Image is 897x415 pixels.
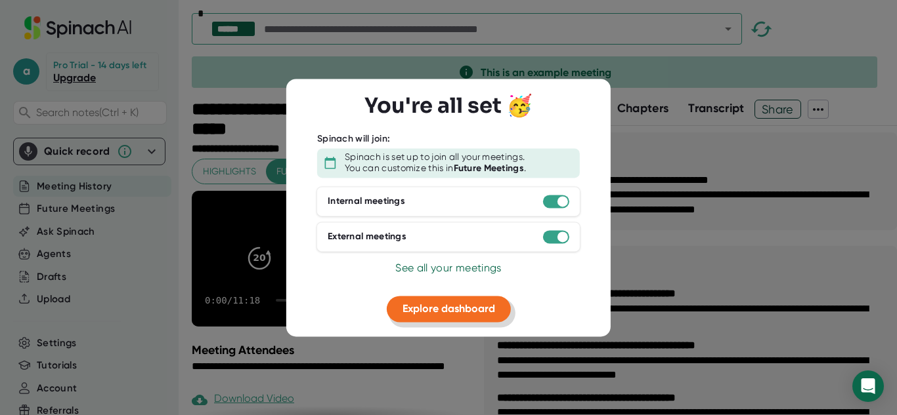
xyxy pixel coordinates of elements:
[345,151,525,163] div: Spinach is set up to join all your meetings.
[395,260,501,276] button: See all your meetings
[345,163,526,174] div: You can customize this in .
[403,302,495,315] span: Explore dashboard
[852,370,884,402] div: Open Intercom Messenger
[328,231,406,243] div: External meetings
[317,133,390,145] div: Spinach will join:
[454,163,525,174] b: Future Meetings
[364,93,533,118] h3: You're all set 🥳
[387,296,511,322] button: Explore dashboard
[328,195,405,207] div: Internal meetings
[395,262,501,274] span: See all your meetings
